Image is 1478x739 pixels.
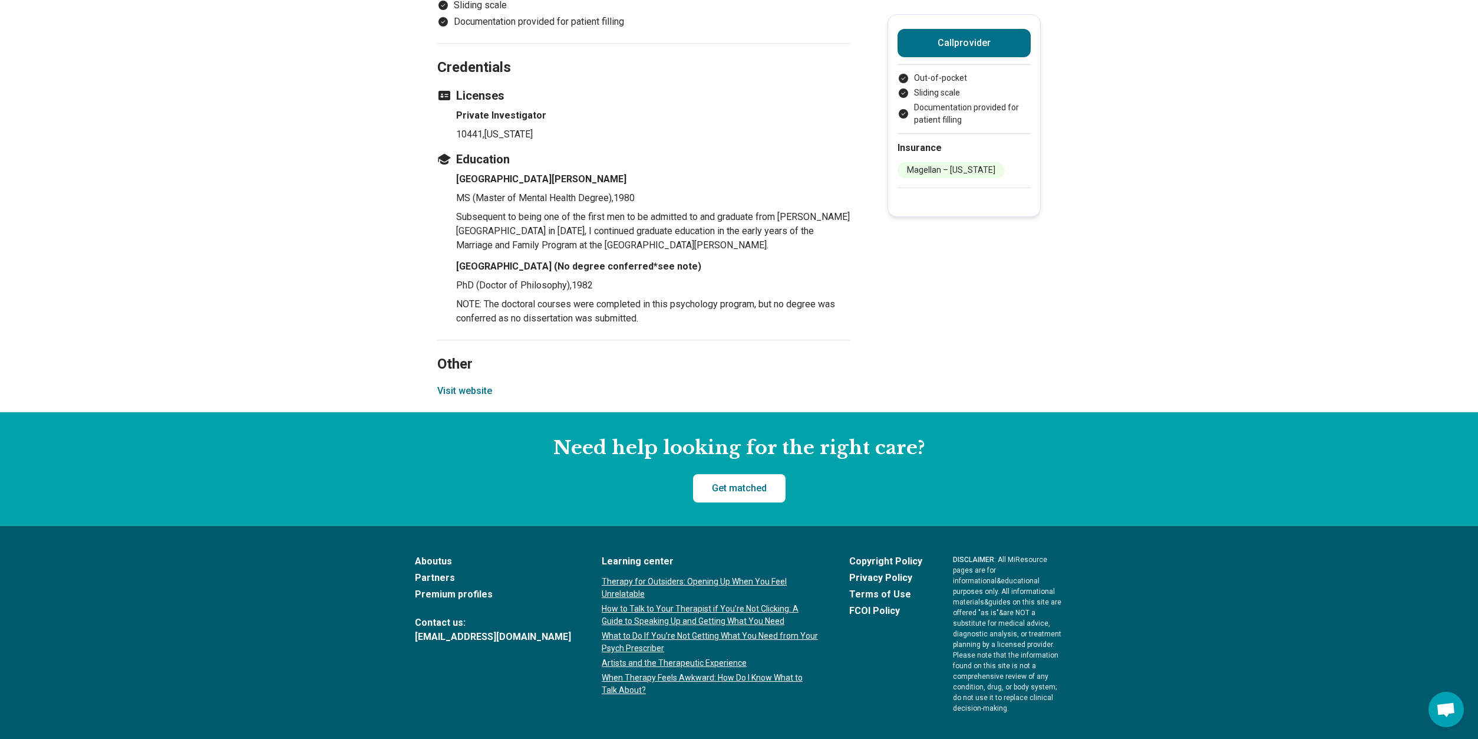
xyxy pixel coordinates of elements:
h2: Other [437,326,850,375]
li: Out-of-pocket [898,72,1031,84]
h4: Private Investigator [456,109,850,123]
span: Contact us: [415,616,571,630]
h3: Licenses [437,87,850,104]
h2: Credentials [437,29,850,78]
h4: [GEOGRAPHIC_DATA] (No degree conferred*see note) [456,260,850,274]
p: 10441 [456,127,850,142]
h2: Insurance [898,141,1031,155]
li: Documentation provided for patient filling [898,101,1031,126]
div: Open chat [1428,692,1464,727]
span: , [US_STATE] [483,129,533,140]
span: DISCLAIMER [953,556,994,564]
a: Privacy Policy [849,571,922,585]
a: Aboutus [415,554,571,569]
a: When Therapy Feels Awkward: How Do I Know What to Talk About? [602,672,819,697]
h4: [GEOGRAPHIC_DATA][PERSON_NAME] [456,172,850,186]
a: Partners [415,571,571,585]
a: Copyright Policy [849,554,922,569]
p: NOTE: The doctoral courses were completed in this psychology program, but no degree was conferred... [456,297,850,326]
p: MS (Master of Mental Health Degree) , 1980 [456,191,850,205]
h2: Need help looking for the right care? [9,436,1469,461]
h3: Education [437,151,850,167]
a: Learning center [602,554,819,569]
li: Sliding scale [898,87,1031,99]
li: Magellan – [US_STATE] [898,162,1005,178]
a: Premium profiles [415,587,571,602]
a: Artists and the Therapeutic Experience [602,657,819,669]
p: Subsequent to being one of the first men to be admitted to and graduate from [PERSON_NAME][GEOGRA... [456,210,850,252]
a: Terms of Use [849,587,922,602]
button: Visit website [437,384,492,398]
p: : All MiResource pages are for informational & educational purposes only. All informational mater... [953,554,1063,714]
a: How to Talk to Your Therapist if You’re Not Clicking: A Guide to Speaking Up and Getting What You... [602,603,819,628]
a: Therapy for Outsiders: Opening Up When You Feel Unrelatable [602,576,819,600]
a: FCOI Policy [849,604,922,618]
a: [EMAIL_ADDRESS][DOMAIN_NAME] [415,630,571,644]
p: PhD (Doctor of Philosophy) , 1982 [456,278,850,293]
button: Callprovider [898,29,1031,57]
li: Documentation provided for patient filling [437,15,850,29]
ul: Payment options [898,72,1031,126]
a: What to Do If You’re Not Getting What You Need from Your Psych Prescriber [602,630,819,655]
a: Get matched [693,474,786,502]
